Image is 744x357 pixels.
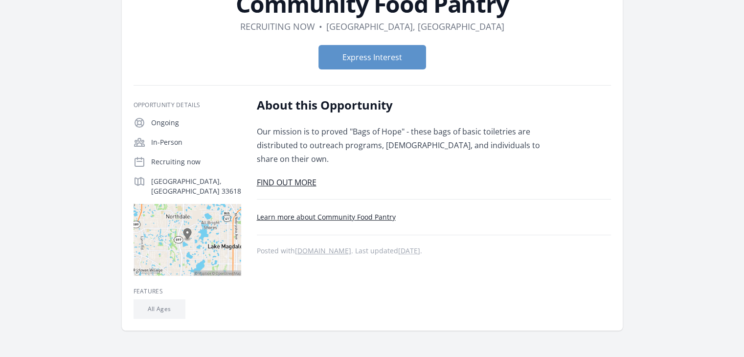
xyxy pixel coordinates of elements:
a: FIND OUT MORE [257,177,316,188]
h3: Features [134,288,241,295]
abbr: Wed, May 21, 2025 7:26 PM [398,246,420,255]
div: • [319,20,322,33]
button: Express Interest [318,45,426,69]
p: [GEOGRAPHIC_DATA], [GEOGRAPHIC_DATA] 33618 [151,177,241,196]
p: In-Person [151,137,241,147]
p: Our mission is to proved "Bags of Hope" - these bags of basic toiletries are distributed to outre... [257,125,543,166]
h2: About this Opportunity [257,97,543,113]
a: Learn more about Community Food Pantry [257,212,396,222]
p: Ongoing [151,118,241,128]
dd: [GEOGRAPHIC_DATA], [GEOGRAPHIC_DATA] [326,20,504,33]
p: Recruiting now [151,157,241,167]
h3: Opportunity Details [134,101,241,109]
dd: Recruiting now [240,20,315,33]
li: All Ages [134,299,185,319]
p: Posted with . Last updated . [257,247,611,255]
a: [DOMAIN_NAME] [295,246,351,255]
img: Map [134,204,241,276]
